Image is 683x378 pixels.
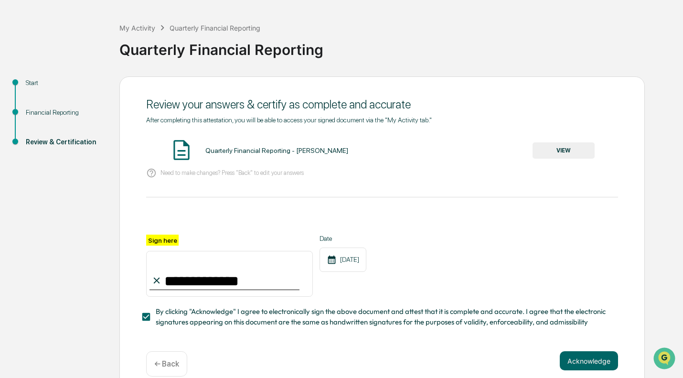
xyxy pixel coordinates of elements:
[65,117,122,134] a: 🗄️Attestations
[6,135,64,152] a: 🔎Data Lookup
[320,248,366,272] div: [DATE]
[156,306,610,328] span: By clicking "Acknowledge" I agree to electronically sign the above document and attest that it is...
[170,138,193,162] img: Document Icon
[146,116,432,124] span: After completing this attestation, you will be able to access your signed document via the "My Ac...
[146,235,179,246] label: Sign here
[26,137,104,147] div: Review & Certification
[10,20,174,35] p: How can we help?
[67,162,116,169] a: Powered byPylon
[119,33,678,58] div: Quarterly Financial Reporting
[533,142,595,159] button: VIEW
[320,235,366,242] label: Date
[6,117,65,134] a: 🖐️Preclearance
[10,73,27,90] img: 1746055101610-c473b297-6a78-478c-a979-82029cc54cd1
[69,121,77,129] div: 🗄️
[19,139,60,148] span: Data Lookup
[32,83,121,90] div: We're available if you need us!
[154,359,179,368] p: ← Back
[95,162,116,169] span: Pylon
[560,351,618,370] button: Acknowledge
[205,147,348,154] div: Quarterly Financial Reporting - [PERSON_NAME]
[652,346,678,372] iframe: Open customer support
[26,108,104,118] div: Financial Reporting
[32,73,157,83] div: Start new chat
[160,169,304,176] p: Need to make changes? Press "Back" to edit your answers
[10,140,17,147] div: 🔎
[162,76,174,87] button: Start new chat
[26,78,104,88] div: Start
[10,121,17,129] div: 🖐️
[19,120,62,130] span: Preclearance
[119,24,155,32] div: My Activity
[146,97,618,111] div: Review your answers & certify as complete and accurate
[170,24,260,32] div: Quarterly Financial Reporting
[79,120,118,130] span: Attestations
